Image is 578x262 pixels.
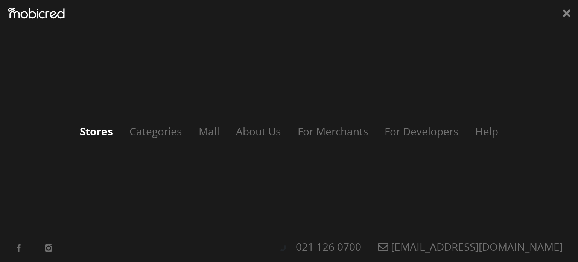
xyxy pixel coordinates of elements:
a: Mall [191,124,227,138]
img: Mobicred [8,8,65,19]
a: 021 126 0700 [288,239,369,254]
a: Stores [72,124,120,138]
a: Categories [122,124,190,138]
a: For Merchants [290,124,376,138]
a: Help [468,124,506,138]
a: [EMAIL_ADDRESS][DOMAIN_NAME] [370,239,570,254]
a: About Us [229,124,289,138]
a: For Developers [377,124,466,138]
